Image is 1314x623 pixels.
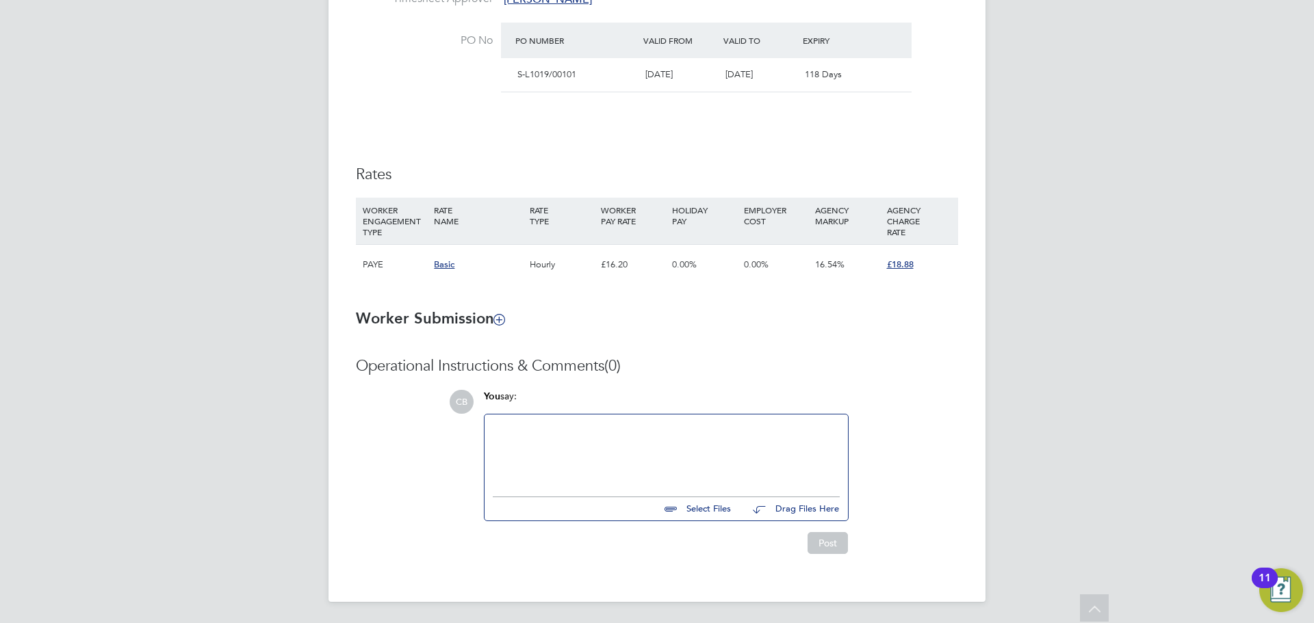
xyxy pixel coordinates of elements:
[1259,578,1271,596] div: 11
[359,198,430,244] div: WORKER ENGAGEMENT TYPE
[359,245,430,284] div: PAYE
[484,390,500,402] span: You
[356,356,958,376] h3: Operational Instructions & Comments
[805,68,842,80] span: 118 Days
[484,390,849,414] div: say:
[517,68,576,80] span: S-L1019/00101
[742,495,840,524] button: Drag Files Here
[526,245,597,284] div: Hourly
[356,165,958,185] h3: Rates
[744,259,769,270] span: 0.00%
[672,259,697,270] span: 0.00%
[434,259,454,270] span: Basic
[669,198,740,233] div: HOLIDAY PAY
[604,356,621,375] span: (0)
[645,68,673,80] span: [DATE]
[799,28,879,53] div: Expiry
[597,198,669,233] div: WORKER PAY RATE
[597,245,669,284] div: £16.20
[808,532,848,554] button: Post
[887,259,914,270] span: £18.88
[1259,568,1303,612] button: Open Resource Center, 11 new notifications
[526,198,597,233] div: RATE TYPE
[356,309,504,328] b: Worker Submission
[450,390,474,414] span: CB
[356,34,493,48] label: PO No
[812,198,883,233] div: AGENCY MARKUP
[725,68,753,80] span: [DATE]
[430,198,526,233] div: RATE NAME
[640,28,720,53] div: Valid From
[512,28,640,53] div: PO Number
[815,259,845,270] span: 16.54%
[740,198,812,233] div: EMPLOYER COST
[884,198,955,244] div: AGENCY CHARGE RATE
[720,28,800,53] div: Valid To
